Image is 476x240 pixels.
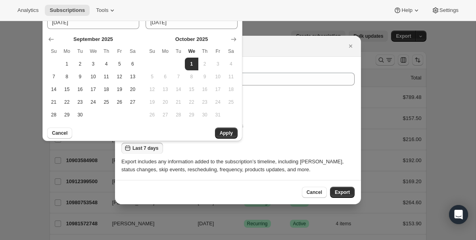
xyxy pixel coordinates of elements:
div: Export includes any information added to the subscription’s timeline, including [PERSON_NAME], st... [121,158,355,174]
button: Tools [91,5,121,16]
button: Saturday September 20 2025 [126,83,139,96]
span: 17 [215,86,221,93]
button: Sunday September 28 2025 [47,108,60,121]
span: 10 [90,74,96,80]
button: Cancel [47,128,72,139]
button: Wednesday October 15 2025 [185,83,198,96]
button: Friday October 3 2025 [211,58,225,70]
button: Saturday October 11 2025 [225,70,238,83]
span: 14 [50,86,57,93]
button: Saturday October 4 2025 [225,58,238,70]
button: Thursday October 9 2025 [198,70,211,83]
span: We [188,48,195,54]
button: Thursday October 30 2025 [198,108,211,121]
button: Thursday October 2 2025 [198,58,211,70]
span: Cancel [52,130,67,136]
span: 2 [77,61,83,67]
button: Help [389,5,425,16]
th: Wednesday [86,45,100,58]
span: 1 [188,61,195,67]
span: 17 [90,86,96,93]
button: Monday October 20 2025 [159,96,172,108]
span: 2 [202,61,208,67]
span: 11 [228,74,234,80]
span: 29 [188,112,195,118]
button: Saturday September 27 2025 [126,96,139,108]
th: Monday [60,45,73,58]
button: Show next month, November 2025 [228,34,239,45]
button: Thursday September 4 2025 [100,58,113,70]
button: Analytics [13,5,43,16]
span: Th [202,48,208,54]
button: Friday September 26 2025 [113,96,126,108]
button: Tuesday October 14 2025 [172,83,185,96]
span: 8 [63,74,70,80]
button: Friday October 10 2025 [211,70,225,83]
button: Wednesday September 24 2025 [86,96,100,108]
span: Fr [215,48,221,54]
button: Sunday October 19 2025 [146,96,159,108]
span: 26 [116,99,123,105]
span: 5 [149,74,155,80]
th: Sunday [146,45,159,58]
span: 15 [63,86,70,93]
button: Saturday September 13 2025 [126,70,139,83]
span: 20 [129,86,136,93]
span: 22 [63,99,70,105]
span: 28 [50,112,57,118]
span: Tu [77,48,83,54]
span: 4 [103,61,110,67]
span: 19 [149,99,155,105]
button: Export [330,187,355,198]
span: 7 [50,74,57,80]
button: Cancel [302,187,327,198]
span: 22 [188,99,195,105]
span: 23 [202,99,208,105]
button: Tuesday September 9 2025 [73,70,86,83]
button: Sunday October 5 2025 [146,70,159,83]
span: 8 [188,74,195,80]
button: Sunday September 7 2025 [47,70,60,83]
button: Friday September 19 2025 [113,83,126,96]
button: Sunday September 14 2025 [47,83,60,96]
button: Last 7 days [121,143,163,154]
span: 27 [129,99,136,105]
span: 30 [202,112,208,118]
span: 25 [228,99,234,105]
button: Saturday September 6 2025 [126,58,139,70]
span: 3 [215,61,221,67]
span: Su [149,48,155,54]
span: 23 [77,99,83,105]
th: Saturday [225,45,238,58]
button: Apply [215,128,238,139]
button: Thursday September 18 2025 [100,83,113,96]
span: 9 [202,74,208,80]
span: 6 [162,74,169,80]
span: 26 [149,112,155,118]
button: Monday September 15 2025 [60,83,73,96]
span: Th [103,48,110,54]
span: 18 [103,86,110,93]
span: 13 [129,74,136,80]
th: Thursday [198,45,211,58]
button: Sunday October 12 2025 [146,83,159,96]
button: Thursday September 25 2025 [100,96,113,108]
th: Thursday [100,45,113,58]
span: Tu [175,48,182,54]
span: 28 [175,112,182,118]
span: We [90,48,96,54]
span: Apply [220,130,233,136]
button: Close [345,41,356,52]
span: Fr [116,48,123,54]
th: Friday [113,45,126,58]
th: Tuesday [73,45,86,58]
span: 15 [188,86,195,93]
span: 7 [175,74,182,80]
button: Saturday October 18 2025 [225,83,238,96]
button: Wednesday September 17 2025 [86,83,100,96]
button: Tuesday September 16 2025 [73,83,86,96]
button: Wednesday October 29 2025 [185,108,198,121]
button: Friday October 31 2025 [211,108,225,121]
span: 29 [63,112,70,118]
button: Tuesday October 28 2025 [172,108,185,121]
